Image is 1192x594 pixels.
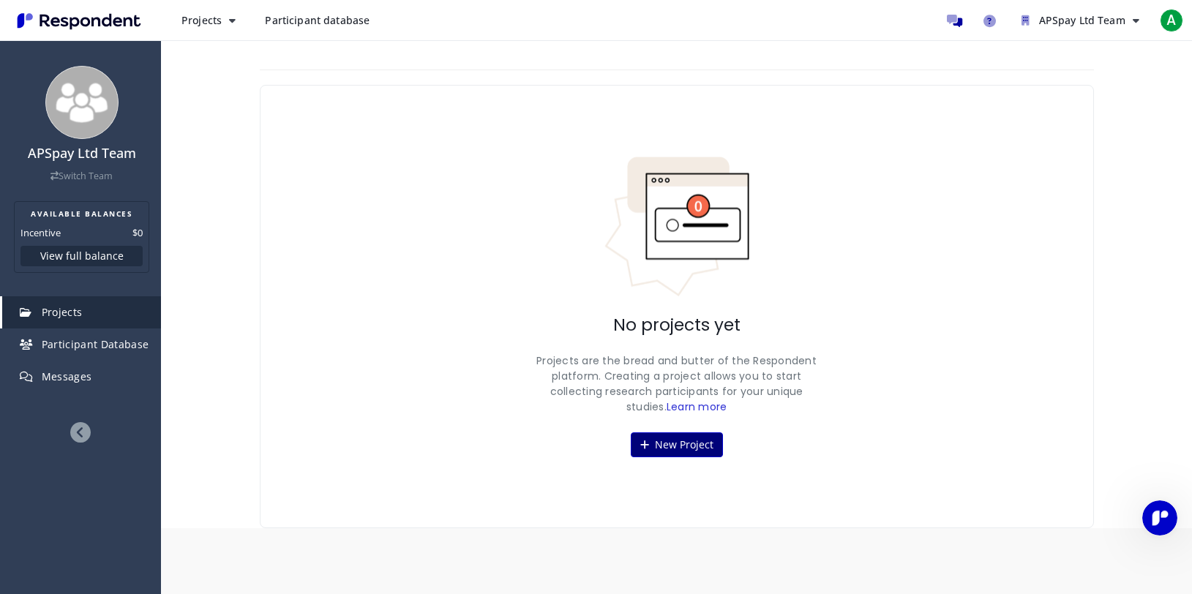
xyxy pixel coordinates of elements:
[12,9,146,33] img: Respondent
[20,208,143,219] h2: AVAILABLE BALANCES
[20,246,143,266] button: View full balance
[667,399,727,414] a: Learn more
[132,225,143,240] dd: $0
[975,6,1004,35] a: Help and support
[531,353,823,415] p: Projects are the bread and butter of the Respondent platform. Creating a project allows you to st...
[604,156,750,298] img: No projects indicator
[14,201,149,273] section: Balance summary
[1010,7,1151,34] button: APSpay Ltd Team
[45,66,119,139] img: team_avatar_256.png
[42,369,92,383] span: Messages
[1157,7,1186,34] button: A
[42,305,83,319] span: Projects
[1039,13,1125,27] span: APSpay Ltd Team
[613,315,741,336] h2: No projects yet
[181,13,222,27] span: Projects
[170,7,247,34] button: Projects
[265,13,370,27] span: Participant database
[940,6,969,35] a: Message participants
[10,146,154,161] h4: APSpay Ltd Team
[253,7,381,34] a: Participant database
[42,337,149,351] span: Participant Database
[1160,9,1183,32] span: A
[631,432,723,457] button: New Project
[1142,500,1177,535] iframe: Intercom live chat
[20,225,61,240] dt: Incentive
[50,170,113,182] a: Switch Team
